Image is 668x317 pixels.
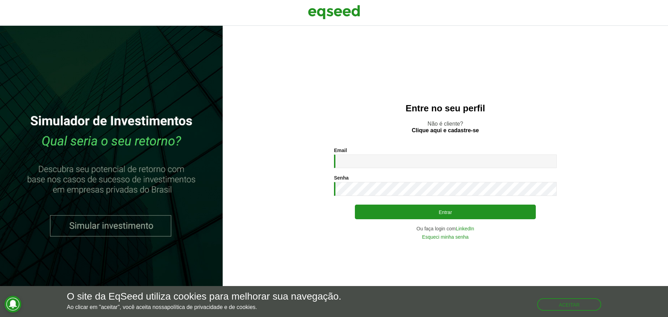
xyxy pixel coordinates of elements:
a: Esqueci minha senha [422,235,469,239]
button: Entrar [355,205,536,219]
label: Email [334,148,347,153]
h2: Entre no seu perfil [237,103,654,113]
a: política de privacidade e de cookies [167,304,256,310]
button: Aceitar [537,298,601,311]
img: EqSeed Logo [308,3,360,21]
a: Clique aqui e cadastre-se [412,128,479,133]
p: Ao clicar em "aceitar", você aceita nossa . [67,304,341,310]
a: LinkedIn [456,226,474,231]
div: Ou faça login com [334,226,557,231]
h5: O site da EqSeed utiliza cookies para melhorar sua navegação. [67,291,341,302]
label: Senha [334,175,349,180]
p: Não é cliente? [237,120,654,134]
